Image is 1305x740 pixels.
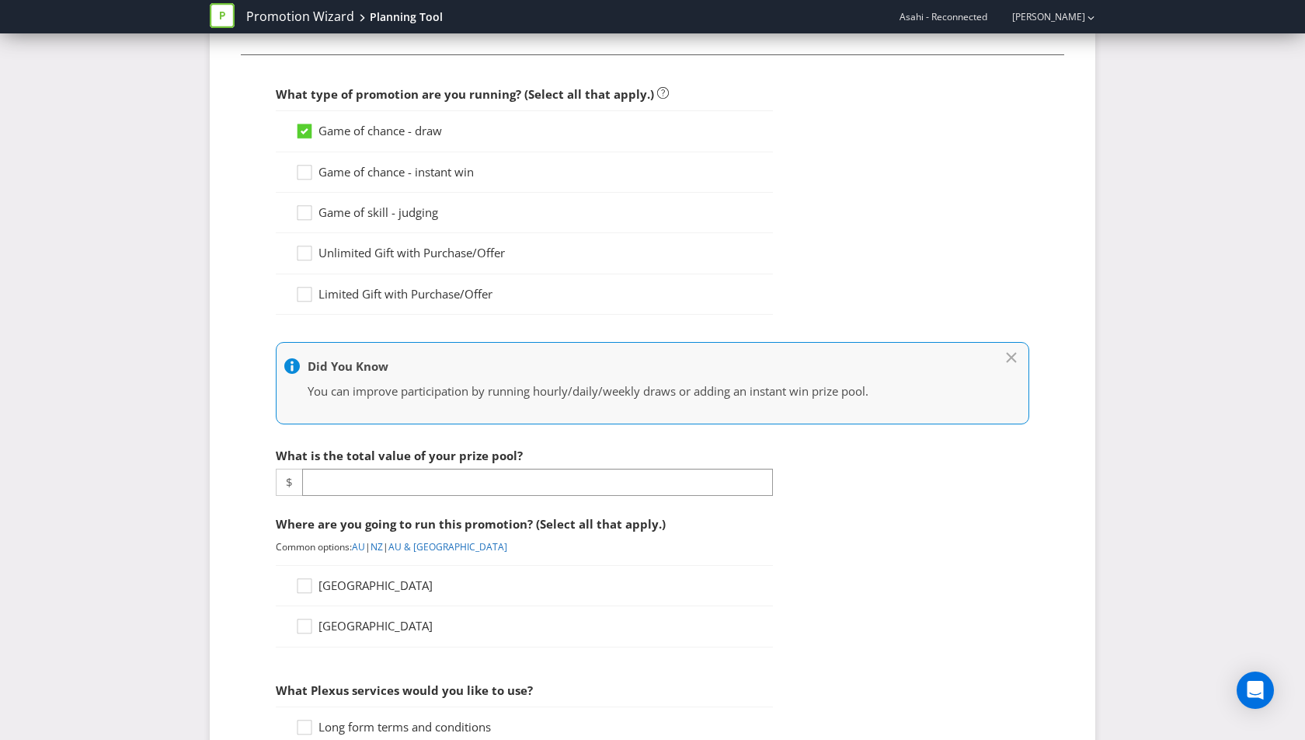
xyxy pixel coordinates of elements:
[318,719,491,735] span: Long form terms and conditions
[276,508,773,540] div: Where are you going to run this promotion? (Select all that apply.)
[997,10,1085,23] a: [PERSON_NAME]
[388,540,507,553] a: AU & [GEOGRAPHIC_DATA]
[318,286,492,302] span: Limited Gift with Purchase/Offer
[371,540,383,553] a: NZ
[246,8,354,26] a: Promotion Wizard
[318,578,433,593] span: [GEOGRAPHIC_DATA]
[308,383,982,400] p: You can improve participation by running hourly/daily/weekly draws or adding an instant win prize...
[1237,672,1274,709] div: Open Intercom Messenger
[318,618,433,634] span: [GEOGRAPHIC_DATA]
[383,540,388,553] span: |
[318,204,438,220] span: Game of skill - judging
[900,10,987,23] span: Asahi - Reconnected
[276,469,302,496] span: $
[352,540,365,553] a: AU
[318,245,505,260] span: Unlimited Gift with Purchase/Offer
[276,86,654,102] span: What type of promotion are you running? (Select all that apply.)
[370,9,443,25] div: Planning Tool
[318,164,474,180] span: Game of chance - instant win
[276,448,523,463] span: What is the total value of your prize pool?
[318,123,442,138] span: Game of chance - draw
[276,682,533,698] span: What Plexus services would you like to use?
[365,540,371,553] span: |
[276,540,352,553] span: Common options:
